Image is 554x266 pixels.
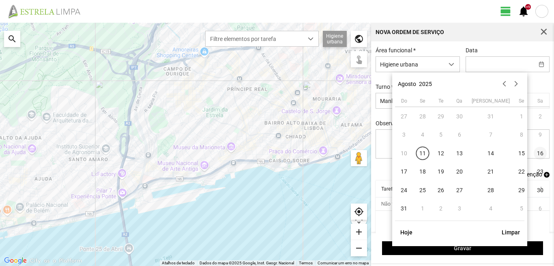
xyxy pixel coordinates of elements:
span: Manhã - HU 1 [376,93,444,108]
div: dropdown trigger [444,57,460,72]
a: Comunicar um erro no mapa [318,261,369,265]
span: 17 [398,165,411,178]
a: Termos [299,261,313,265]
span: 25 [416,184,429,197]
span: 22 [515,165,528,178]
div: Tarefa [381,186,395,192]
label: Observações [376,120,408,127]
div: remove [351,240,367,256]
div: Não foram encontrados resultados! [381,201,460,207]
span: 24 [398,184,411,197]
span: 30 [534,184,547,197]
label: Área funcional * [376,47,416,54]
div: Higiene urbana [323,31,347,47]
div: touch_app [351,51,367,67]
span: Gravar [387,245,539,251]
button: 2025 [419,81,432,87]
span: 27 [453,184,466,197]
span: Se [420,98,425,104]
button: Atalhos de teclado [162,260,195,266]
span: 21 [484,165,497,178]
span: Higiene urbana [376,57,444,72]
span: Te [438,98,444,104]
span: 16 [534,147,547,160]
span: view_day [500,5,512,17]
span: 28 [484,184,497,197]
button: Hoje [395,225,418,239]
span: 18 [416,165,429,178]
span: 19 [435,165,448,178]
div: Nova Ordem de Serviço [376,29,444,35]
img: file [6,4,89,19]
div: public [351,31,367,47]
span: Do [401,98,407,104]
span: Limpar [502,229,520,236]
span: 13 [453,147,466,160]
div: +9 [525,4,531,10]
span: Sa [537,98,543,104]
span: 26 [435,184,448,197]
button: Agosto [398,81,416,87]
span: notifications [517,5,530,17]
div: dropdown trigger [303,31,319,46]
span: Qa [456,98,462,104]
button: Limpar [498,225,524,239]
span: 14 [484,147,497,160]
div: add [351,224,367,240]
span: 31 [398,202,411,215]
span: 15 [515,147,528,160]
span: 11 [416,147,429,160]
img: Google [2,255,29,266]
span: [PERSON_NAME] [472,98,510,104]
span: 29 [515,184,528,197]
span: Dados do mapa ©2025 Google, Inst. Geogr. Nacional [200,261,294,265]
button: Gravar [382,241,543,255]
button: Arraste o Pegman para o mapa para abrir o Street View [351,150,367,166]
label: Data [466,47,478,54]
div: search [4,31,20,47]
span: 23 [534,165,547,178]
span: 12 [435,147,448,160]
span: Se [519,98,524,104]
span: Filtre elementos por tarefa [206,31,303,46]
span: 20 [453,165,466,178]
span: Hoje [399,229,413,236]
label: Turno * [376,84,394,90]
a: Abrir esta área no Google Maps (abre uma nova janela) [2,255,29,266]
div: my_location [351,204,367,220]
